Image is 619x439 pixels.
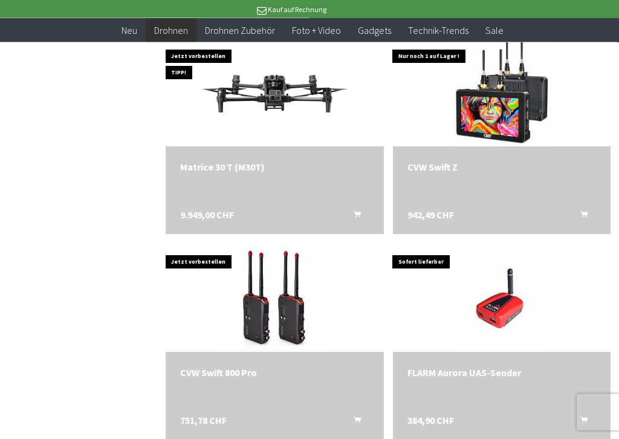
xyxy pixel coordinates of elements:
[566,415,595,431] button: In den Warenkorb
[400,18,477,43] a: Technik-Trends
[113,18,146,43] a: Neu
[196,18,284,43] a: Drohnen Zubehör
[184,41,365,143] img: Matrice 30 T (M30T)
[339,415,368,431] button: In den Warenkorb
[180,161,369,174] a: Matrice 30 T (M30T) 9.949,00 CHF In den Warenkorb
[407,209,454,221] span: 942,49 CHF
[452,38,551,147] img: CVW Swift Z
[407,415,454,427] span: 384,90 CHF
[461,244,542,353] img: FLARM Aurora UAS-Sender
[180,367,369,379] div: CVW Swift 800 Pro
[407,161,596,174] a: CVW Swift Z 942,49 CHF In den Warenkorb
[407,367,596,379] a: FLARM Aurora UAS-Sender 384,90 CHF In den Warenkorb
[477,18,512,43] a: Sale
[292,24,341,36] span: Foto + Video
[205,24,275,36] span: Drohnen Zubehör
[180,161,369,174] div: Matrice 30 T (M30T)
[349,18,400,43] a: Gadgets
[566,209,595,225] button: In den Warenkorb
[220,244,329,353] img: CVW Swift 800 Pro
[408,24,468,36] span: Technik-Trends
[485,24,504,36] span: Sale
[339,209,368,225] button: In den Warenkorb
[284,18,349,43] a: Foto + Video
[180,209,234,221] span: 9.949,00 CHF
[122,24,137,36] span: Neu
[407,367,596,379] div: FLARM Aurora UAS-Sender
[407,161,596,174] div: CVW Swift Z
[154,24,188,36] span: Drohnen
[180,367,369,379] a: CVW Swift 800 Pro 751,78 CHF In den Warenkorb
[180,415,227,427] span: 751,78 CHF
[146,18,196,43] a: Drohnen
[358,24,391,36] span: Gadgets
